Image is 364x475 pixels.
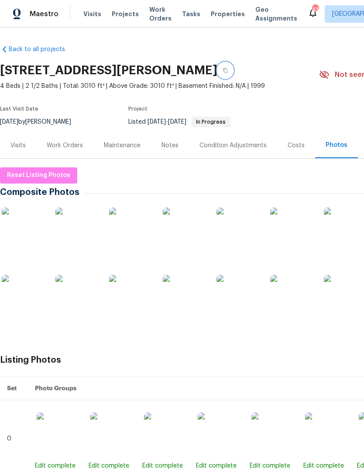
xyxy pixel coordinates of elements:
span: Listed [128,119,230,125]
div: Notes [161,141,179,150]
div: Edit complete [196,461,237,470]
span: Reset Listing Photos [7,170,70,181]
span: Properties [211,10,245,18]
div: Photos [326,141,347,149]
span: Work Orders [149,5,172,23]
span: Projects [112,10,139,18]
div: Edit complete [303,461,344,470]
span: [DATE] [148,119,166,125]
span: Project [128,106,148,111]
div: Visits [10,141,26,150]
div: Work Orders [47,141,83,150]
span: Geo Assignments [255,5,297,23]
div: Maintenance [104,141,141,150]
span: - [148,119,186,125]
button: Copy Address [217,62,233,78]
div: Costs [288,141,305,150]
div: Edit complete [35,461,76,470]
span: Visits [83,10,101,18]
div: Condition Adjustments [199,141,267,150]
span: Tasks [182,11,200,17]
div: Edit complete [89,461,129,470]
span: Maestro [30,10,58,18]
div: Edit complete [250,461,290,470]
div: 43 [312,5,318,14]
div: Edit complete [142,461,183,470]
span: [DATE] [168,119,186,125]
span: In Progress [192,119,229,125]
